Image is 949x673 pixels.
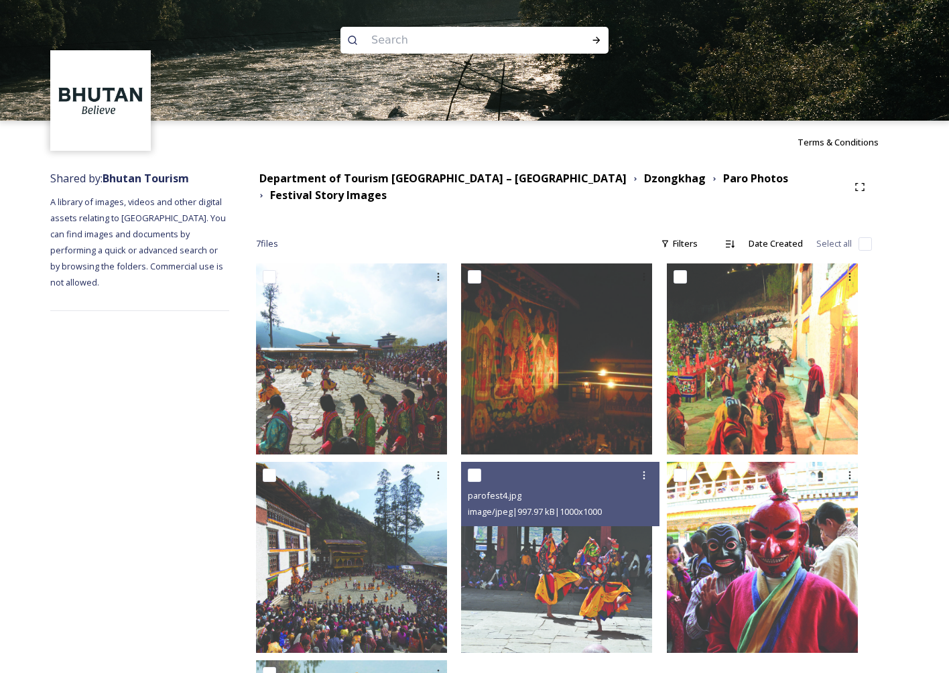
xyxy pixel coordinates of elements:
[816,237,852,250] span: Select all
[798,134,899,150] a: Terms & Conditions
[798,136,879,148] span: Terms & Conditions
[723,171,788,186] strong: Paro Photos
[667,263,858,454] img: parofest7.jpg
[461,462,652,653] img: parofest4.jpg
[654,231,704,257] div: Filters
[667,462,858,653] img: parofest3.jpg
[50,196,228,288] span: A library of images, videos and other digital assets relating to [GEOGRAPHIC_DATA]. You can find ...
[256,237,278,250] span: 7 file s
[259,171,627,186] strong: Department of Tourism [GEOGRAPHIC_DATA] – [GEOGRAPHIC_DATA]
[468,505,602,517] span: image/jpeg | 997.97 kB | 1000 x 1000
[644,171,706,186] strong: Dzongkhag
[461,263,652,454] img: parofest2.jpg
[256,263,447,454] img: parofest6.jpg
[742,231,810,257] div: Date Created
[52,52,149,149] img: BT_Logo_BB_Lockup_CMYK_High%2520Res.jpg
[468,489,521,501] span: parofest4.jpg
[270,188,387,202] strong: Festival Story Images
[365,25,548,55] input: Search
[50,171,189,186] span: Shared by:
[256,462,447,653] img: parofest5.jpg
[103,171,189,186] strong: Bhutan Tourism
